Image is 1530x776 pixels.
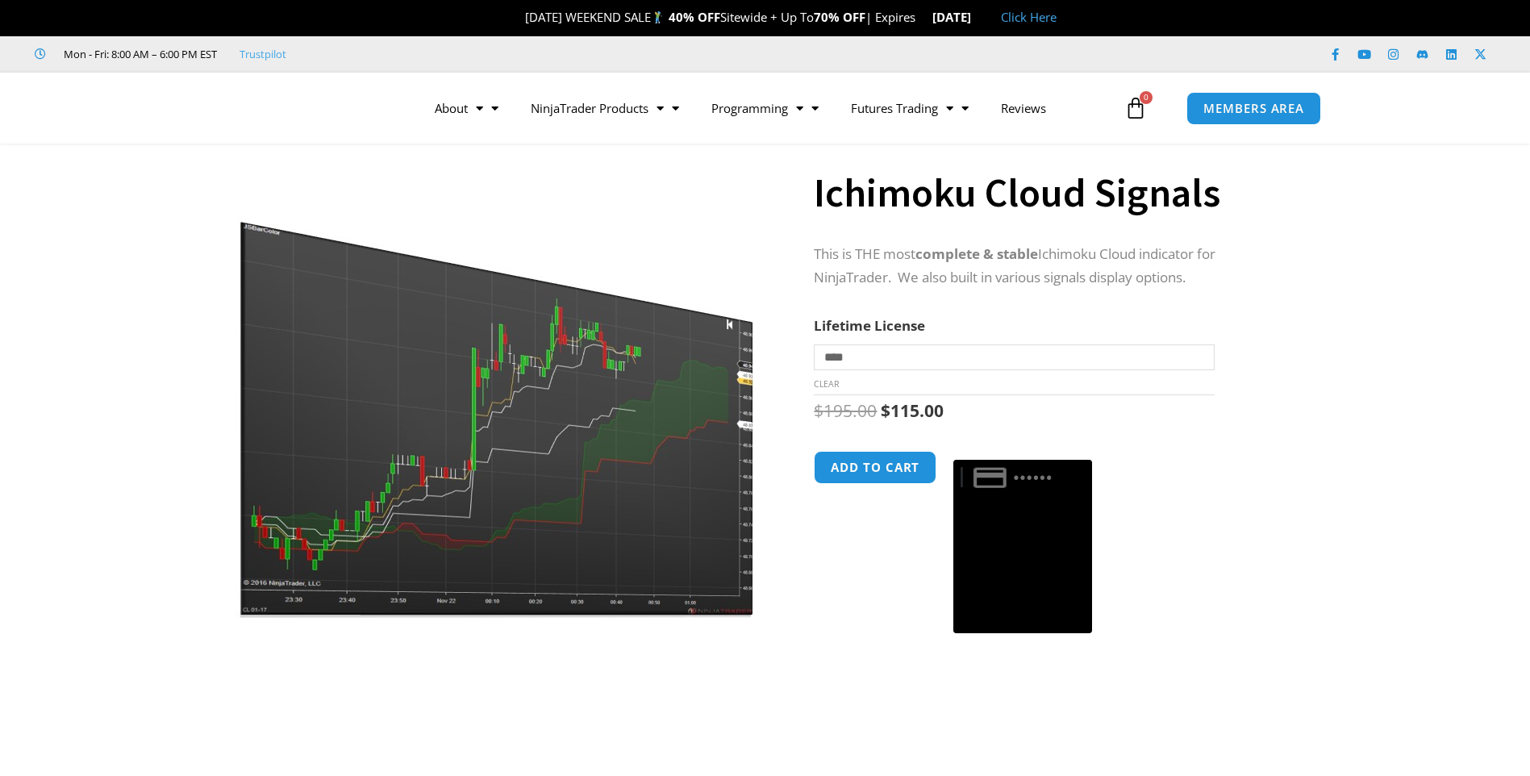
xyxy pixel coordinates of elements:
[695,90,835,127] a: Programming
[814,378,839,390] a: Clear options
[240,44,286,64] a: Trustpilot
[814,165,1285,221] h1: Ichimoku Cloud Signals
[419,90,1120,127] nav: Menu
[60,44,217,64] span: Mon - Fri: 8:00 AM – 6:00 PM EST
[1001,9,1057,25] a: Click Here
[881,399,890,422] span: $
[953,460,1092,634] button: Buy with GPay
[972,11,984,23] img: 🏭
[515,90,695,127] a: NinjaTrader Products
[512,11,524,23] img: 🎉
[1140,91,1153,104] span: 0
[508,9,932,25] span: [DATE] WEEKEND SALE Sitewide + Up To | Expires
[814,243,1285,290] p: This is THE most Ichimoku Cloud indicator for NinjaTrader. We also built in various signals displ...
[1015,469,1055,486] text: ••••••
[1186,92,1321,125] a: MEMBERS AREA
[950,448,1095,450] iframe: Secure payment input frame
[814,9,865,25] strong: 70% OFF
[814,316,925,335] label: Lifetime License
[236,172,754,618] img: Ichimuku
[915,244,1038,263] strong: complete & stable
[835,90,985,127] a: Futures Trading
[652,11,664,23] img: 🏌️‍♂️
[814,642,1285,763] iframe: PayPal Message 1
[814,451,936,484] button: Add to cart
[916,11,928,23] img: ⌛
[187,79,361,137] img: LogoAI | Affordable Indicators – NinjaTrader
[814,399,823,422] span: $
[1100,85,1171,131] a: 0
[1203,102,1304,115] span: MEMBERS AREA
[985,90,1062,127] a: Reviews
[881,399,944,422] bdi: 115.00
[669,9,720,25] strong: 40% OFF
[419,90,515,127] a: About
[932,9,985,25] strong: [DATE]
[814,399,877,422] bdi: 195.00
